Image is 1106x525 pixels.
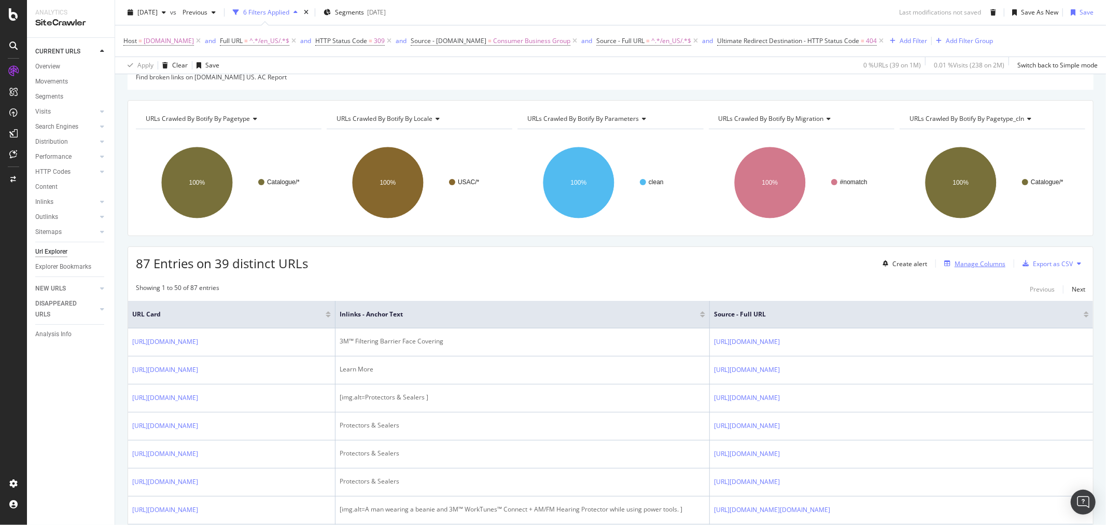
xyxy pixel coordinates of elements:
[517,137,703,228] div: A chart.
[132,505,198,515] a: [URL][DOMAIN_NAME]
[458,178,480,186] text: USAC/*
[170,8,178,17] span: vs
[953,179,969,186] text: 100%
[267,178,300,186] text: Catalogue/*
[35,136,68,147] div: Distribution
[35,76,68,87] div: Movements
[35,91,63,102] div: Segments
[709,137,894,228] svg: A chart.
[35,246,107,257] a: Url Explorer
[955,259,1005,268] div: Manage Columns
[123,57,153,74] button: Apply
[374,34,385,48] span: 309
[35,91,107,102] a: Segments
[886,35,927,47] button: Add Filter
[327,137,512,228] svg: A chart.
[138,36,142,45] span: =
[340,393,705,402] div: [img.alt=Protectors & Sealers ]
[369,36,372,45] span: =
[1072,283,1085,296] button: Next
[1018,255,1073,272] button: Export as CSV
[861,36,864,45] span: =
[123,4,170,21] button: [DATE]
[35,261,107,272] a: Explorer Bookmarks
[35,227,62,238] div: Sitemaps
[714,421,780,431] a: [URL][DOMAIN_NAME]
[866,34,877,48] span: 404
[702,36,713,45] div: and
[315,36,367,45] span: HTTP Status Code
[178,4,220,21] button: Previous
[35,121,78,132] div: Search Engines
[35,261,91,272] div: Explorer Bookmarks
[192,57,219,74] button: Save
[136,137,321,228] svg: A chart.
[340,477,705,486] div: Protectors & Sealers
[1072,285,1085,294] div: Next
[35,283,66,294] div: NEW URLS
[932,35,993,47] button: Add Filter Group
[717,110,885,127] h4: URLs Crawled By Botify By migration
[900,36,927,45] div: Add Filter
[249,34,289,48] span: ^.*/en_US/.*$
[229,4,302,21] button: 6 Filters Applied
[1021,8,1058,17] div: Save As New
[178,8,207,17] span: Previous
[35,212,97,223] a: Outlinks
[940,257,1005,270] button: Manage Columns
[35,212,58,223] div: Outlinks
[340,449,705,458] div: Protectors & Sealers
[714,477,780,487] a: [URL][DOMAIN_NAME]
[132,337,198,347] a: [URL][DOMAIN_NAME]
[1008,4,1058,21] button: Save As New
[646,36,650,45] span: =
[35,167,97,177] a: HTTP Codes
[132,477,198,487] a: [URL][DOMAIN_NAME]
[35,298,97,320] a: DISAPPEARED URLS
[1067,4,1094,21] button: Save
[340,310,684,319] span: Inlinks - Anchor Text
[1030,285,1055,294] div: Previous
[35,151,72,162] div: Performance
[35,61,107,72] a: Overview
[488,36,492,45] span: =
[651,34,691,48] span: ^.*/en_US/.*$
[527,114,639,123] span: URLs Crawled By Botify By parameters
[243,8,289,17] div: 6 Filters Applied
[35,167,71,177] div: HTTP Codes
[35,151,97,162] a: Performance
[1080,8,1094,17] div: Save
[300,36,311,46] button: and
[1033,259,1073,268] div: Export as CSV
[189,179,205,186] text: 100%
[396,36,407,45] div: and
[762,179,778,186] text: 100%
[719,114,824,123] span: URLs Crawled By Botify By migration
[35,298,88,320] div: DISAPPEARED URLS
[136,255,308,272] span: 87 Entries on 39 distinct URLs
[35,182,58,192] div: Content
[35,121,97,132] a: Search Engines
[319,4,390,21] button: Segments[DATE]
[714,337,780,347] a: [URL][DOMAIN_NAME]
[35,227,97,238] a: Sitemaps
[35,8,106,17] div: Analytics
[340,505,705,514] div: [img.alt=A man wearing a beanie and 3M™ WorkTunes™ Connect + AM/FM Hearing Protector while using ...
[137,8,158,17] span: 2025 Aug. 10th
[35,197,97,208] a: Inlinks
[35,76,107,87] a: Movements
[132,393,198,403] a: [URL][DOMAIN_NAME]
[132,310,323,319] span: URL Card
[334,110,503,127] h4: URLs Crawled By Botify By locale
[900,137,1085,228] svg: A chart.
[35,46,80,57] div: CURRENT URLS
[367,8,386,17] div: [DATE]
[863,61,921,70] div: 0 % URLs ( 39 on 1M )
[35,182,107,192] a: Content
[137,61,153,70] div: Apply
[899,8,981,17] div: Last modifications not saved
[35,246,67,257] div: Url Explorer
[1071,490,1096,515] div: Open Intercom Messenger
